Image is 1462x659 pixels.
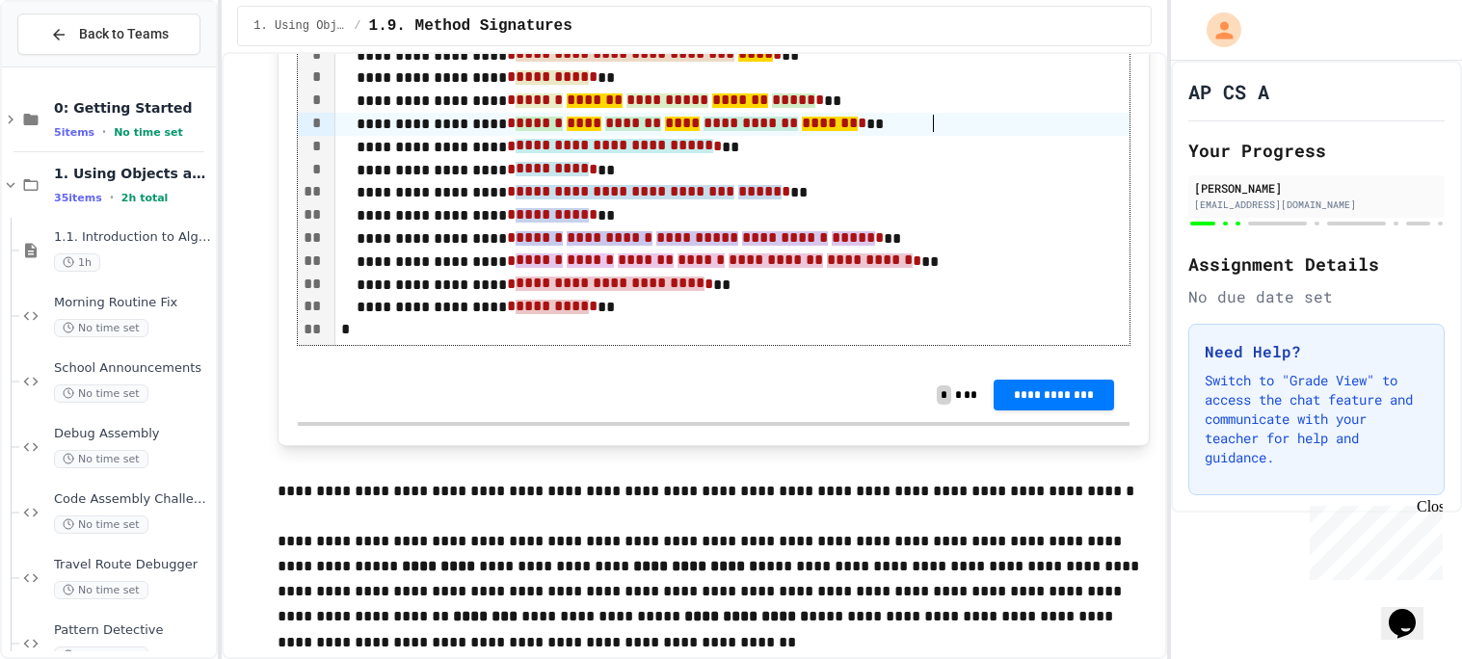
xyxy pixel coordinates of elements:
span: School Announcements [54,360,212,377]
span: Travel Route Debugger [54,557,212,573]
span: No time set [54,384,148,403]
div: My Account [1186,8,1246,52]
span: 1. Using Objects and Methods [253,18,346,34]
span: 1.9. Method Signatures [369,14,572,38]
span: 1.1. Introduction to Algorithms, Programming, and Compilers [54,229,212,246]
span: • [102,124,106,140]
span: 2h total [121,192,169,204]
div: No due date set [1188,285,1445,308]
span: Debug Assembly [54,426,212,442]
span: 5 items [54,126,94,139]
span: No time set [54,515,148,534]
span: Back to Teams [79,24,169,44]
div: [PERSON_NAME] [1194,179,1439,197]
iframe: chat widget [1381,582,1443,640]
span: 1h [54,253,100,272]
span: Code Assembly Challenge [54,491,212,508]
iframe: chat widget [1302,498,1443,580]
h1: AP CS A [1188,78,1269,105]
span: No time set [54,319,148,337]
span: 0: Getting Started [54,99,212,117]
span: Morning Routine Fix [54,295,212,311]
span: No time set [114,126,183,139]
span: / [354,18,360,34]
button: Back to Teams [17,13,200,55]
p: Switch to "Grade View" to access the chat feature and communicate with your teacher for help and ... [1205,371,1428,467]
h2: Your Progress [1188,137,1445,164]
h3: Need Help? [1205,340,1428,363]
h2: Assignment Details [1188,250,1445,277]
div: [EMAIL_ADDRESS][DOMAIN_NAME] [1194,198,1439,212]
span: 1. Using Objects and Methods [54,165,212,182]
span: Pattern Detective [54,622,212,639]
span: No time set [54,450,148,468]
span: No time set [54,581,148,599]
span: 35 items [54,192,102,204]
span: • [110,190,114,205]
div: Chat with us now!Close [8,8,133,122]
